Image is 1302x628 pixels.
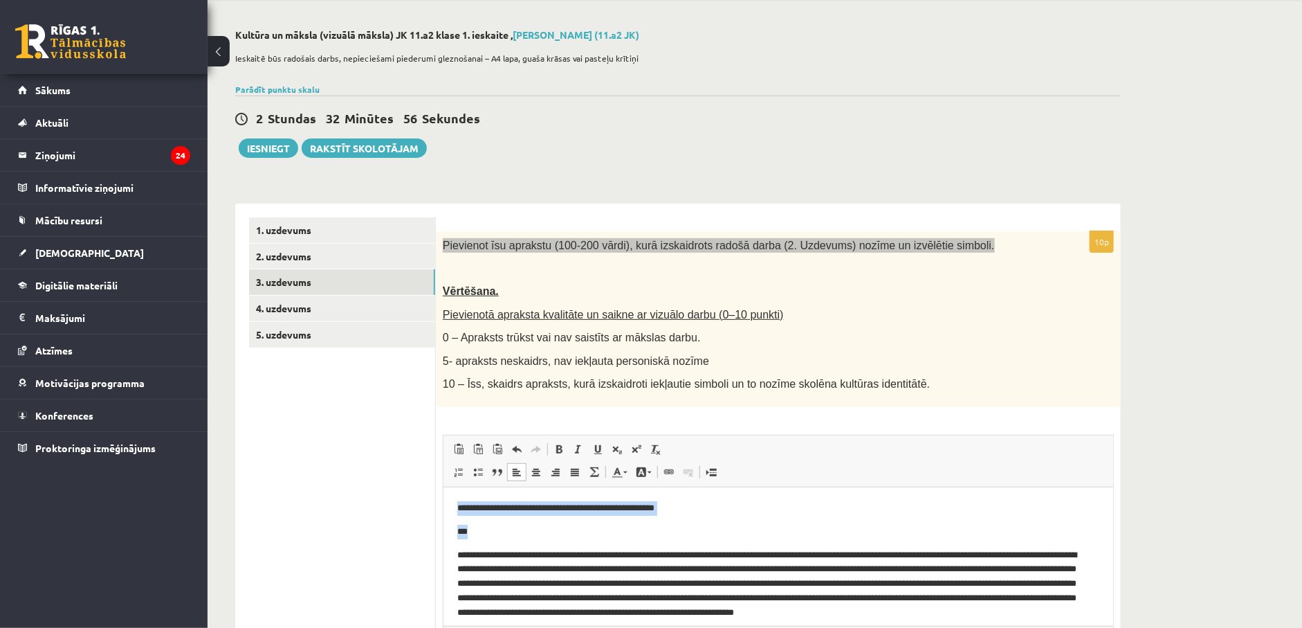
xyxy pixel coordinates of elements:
[526,463,546,481] a: Center
[488,440,507,458] a: Paste from Word
[18,139,190,171] a: Ziņojumi24
[507,463,526,481] a: Align Left
[235,84,320,95] a: Parādīt punktu skalu
[35,442,156,454] span: Proktoringa izmēģinājums
[14,14,656,161] body: Editor, wiswyg-editor-user-answer-47433779549020
[35,377,145,389] span: Motivācijas programma
[468,440,488,458] a: Paste as plain text (Ctrl+Shift+V)
[646,440,666,458] a: Remove Format
[171,146,190,165] i: 24
[35,214,102,226] span: Mācību resursi
[18,400,190,431] a: Konferences
[302,138,427,158] a: Rakstīt skolotājam
[18,204,190,236] a: Mācību resursi
[35,302,190,334] legend: Maksājumi
[18,172,190,204] a: Informatīvie ziņojumi
[326,110,340,126] span: 32
[443,378,930,390] span: 10 – Īss, skaidrs apraksts, kurā izskaidroti iekļautie simboli un to nozīme skolēna kultūras iden...
[513,28,639,41] a: [PERSON_NAME] (11.a2 JK)
[585,463,604,481] a: Math
[239,138,298,158] button: Iesniegt
[35,246,144,259] span: [DEMOGRAPHIC_DATA]
[565,463,585,481] a: Justify
[249,322,435,348] a: 5. uzdevums
[268,110,316,126] span: Stundas
[249,296,435,321] a: 4. uzdevums
[403,110,417,126] span: 56
[35,84,71,96] span: Sākums
[35,279,118,291] span: Digitālie materiāli
[546,463,565,481] a: Align Right
[443,240,995,251] span: Pievienot īsu aprakstu (100-200 vārdi), kurā izskaidrots radošā darba (2. Uzdevums) nozīme un izv...
[249,217,435,243] a: 1. uzdevums
[588,440,607,458] a: Underline (Ctrl+U)
[488,463,507,481] a: Block Quote
[507,440,526,458] a: Undo (Ctrl+Z)
[18,237,190,269] a: [DEMOGRAPHIC_DATA]
[422,110,480,126] span: Sekundes
[18,269,190,301] a: Digitālie materiāli
[35,139,190,171] legend: Ziņojumi
[256,110,263,126] span: 2
[18,367,190,399] a: Motivācijas programma
[449,463,468,481] a: Insert/Remove Numbered List
[35,409,93,422] span: Konferences
[18,74,190,106] a: Sākums
[449,440,468,458] a: Paste (Ctrl+V)
[249,269,435,295] a: 3. uzdevums
[679,463,698,481] a: Unlink
[569,440,588,458] a: Italic (Ctrl+I)
[468,463,488,481] a: Insert/Remove Bulleted List
[549,440,569,458] a: Bold (Ctrl+B)
[235,52,1114,64] p: Ieskaitē būs radošais darbs, nepieciešami piederumi gleznošanai – A4 lapa, guaša krāsas vai paste...
[443,309,784,321] span: Pievienotā apraksta kvalitāte un saikne ar vizuālo darbu (0–10 punkti)
[18,107,190,138] a: Aktuāli
[443,487,1113,626] iframe: Editor, wiswyg-editor-user-answer-47433779549020
[18,432,190,464] a: Proktoringa izmēģinājums
[659,463,679,481] a: Link (Ctrl+K)
[35,172,190,204] legend: Informatīvie ziņojumi
[35,116,68,129] span: Aktuāli
[443,332,701,343] span: 0 – Apraksts trūkst vai nav saistīts ar mākslas darbu.
[345,110,394,126] span: Minūtes
[607,440,627,458] a: Subscript
[632,463,656,481] a: Background Color
[1090,231,1114,253] p: 10p
[35,344,73,357] span: Atzīmes
[18,334,190,366] a: Atzīmes
[249,244,435,269] a: 2. uzdevums
[15,24,126,59] a: Rīgas 1. Tālmācības vidusskola
[443,285,499,297] span: Vērtēšana.
[18,302,190,334] a: Maksājumi
[607,463,632,481] a: Text Color
[443,355,709,367] span: 5- apraksts neskaidrs, nav iekļauta personiskā nozīme
[235,29,1121,41] h2: Kultūra un māksla (vizuālā māksla) JK 11.a2 klase 1. ieskaite ,
[526,440,546,458] a: Redo (Ctrl+Y)
[702,463,721,481] a: Insert Page Break for Printing
[627,440,646,458] a: Superscript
